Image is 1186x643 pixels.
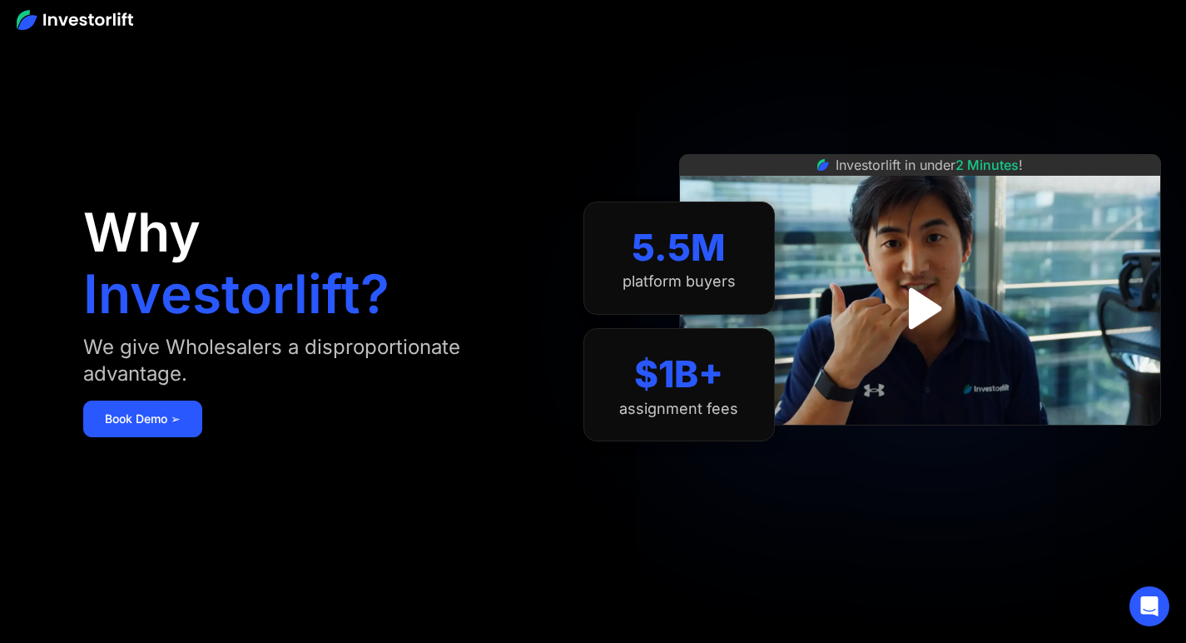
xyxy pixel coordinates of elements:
[623,272,736,291] div: platform buyers
[836,155,1023,175] div: Investorlift in under !
[632,226,726,270] div: 5.5M
[883,272,957,346] a: open lightbox
[955,157,1019,173] span: 2 Minutes
[83,401,202,437] a: Book Demo ➢
[634,352,723,396] div: $1B+
[1129,586,1169,626] div: Open Intercom Messenger
[83,334,550,387] div: We give Wholesalers a disproportionate advantage.
[619,400,738,418] div: assignment fees
[795,434,1045,454] iframe: Customer reviews powered by Trustpilot
[83,267,390,321] h1: Investorlift?
[83,206,201,259] h1: Why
